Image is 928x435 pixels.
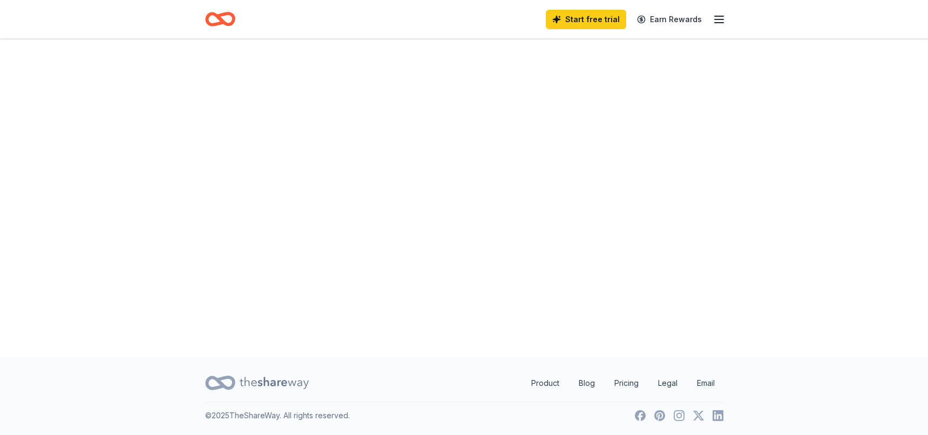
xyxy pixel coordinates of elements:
a: Email [688,372,723,394]
a: Earn Rewards [631,10,708,29]
a: Product [523,372,568,394]
a: Start free trial [546,10,626,29]
a: Pricing [606,372,647,394]
nav: quick links [523,372,723,394]
p: © 2025 TheShareWay. All rights reserved. [205,409,350,422]
a: Home [205,6,235,32]
a: Blog [570,372,604,394]
a: Legal [649,372,686,394]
